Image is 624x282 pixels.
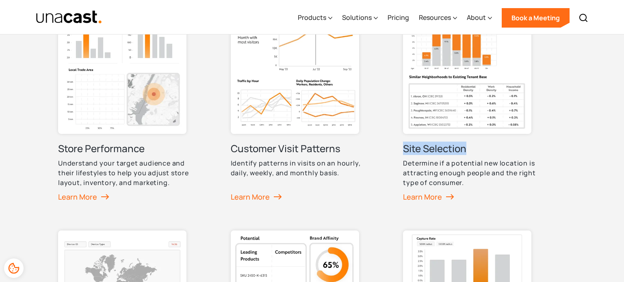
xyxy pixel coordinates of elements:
[403,191,454,203] div: Learn More
[403,142,466,155] h3: Site Selection
[298,1,332,34] div: Products
[342,13,372,22] div: Solutions
[388,1,409,34] a: Pricing
[58,158,192,187] p: Understand your target audience and their lifestyles to help you adjust store layout, inventory, ...
[231,142,340,155] h3: Customer Visit Patterns
[403,6,537,216] a: illustration with Likelihood of Visit by Percentage of Population and Similar Neighborhoods to Ex...
[231,6,359,134] img: illustration with Traffic trends graphs
[231,191,282,203] div: Learn More
[419,13,451,22] div: Resources
[231,6,365,216] a: illustration with Traffic trends graphsCustomer Visit PatternsIdentify patterns in visits on an h...
[502,8,570,28] a: Book a Meeting
[58,6,186,134] img: illustration with Peak Visitors, Total Visitors, and Local Trade Area graphs
[4,258,24,278] div: Cookie Preferences
[58,191,109,203] div: Learn More
[231,158,365,178] p: Identify patterns in visits on an hourly, daily, weekly, and monthly basis.
[58,142,145,155] h3: Store Performance
[58,6,192,216] a: illustration with Peak Visitors, Total Visitors, and Local Trade Area graphsStore PerformanceUnde...
[36,10,102,24] a: home
[467,1,492,34] div: About
[578,13,588,23] img: Search icon
[36,10,102,24] img: Unacast text logo
[298,13,326,22] div: Products
[467,13,486,22] div: About
[342,1,378,34] div: Solutions
[403,158,537,187] p: Determine if a potential new location is attracting enough people and the right type of consumer.
[419,1,457,34] div: Resources
[403,6,531,134] img: illustration with Likelihood of Visit by Percentage of Population and Similar Neighborhoods to Ex...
